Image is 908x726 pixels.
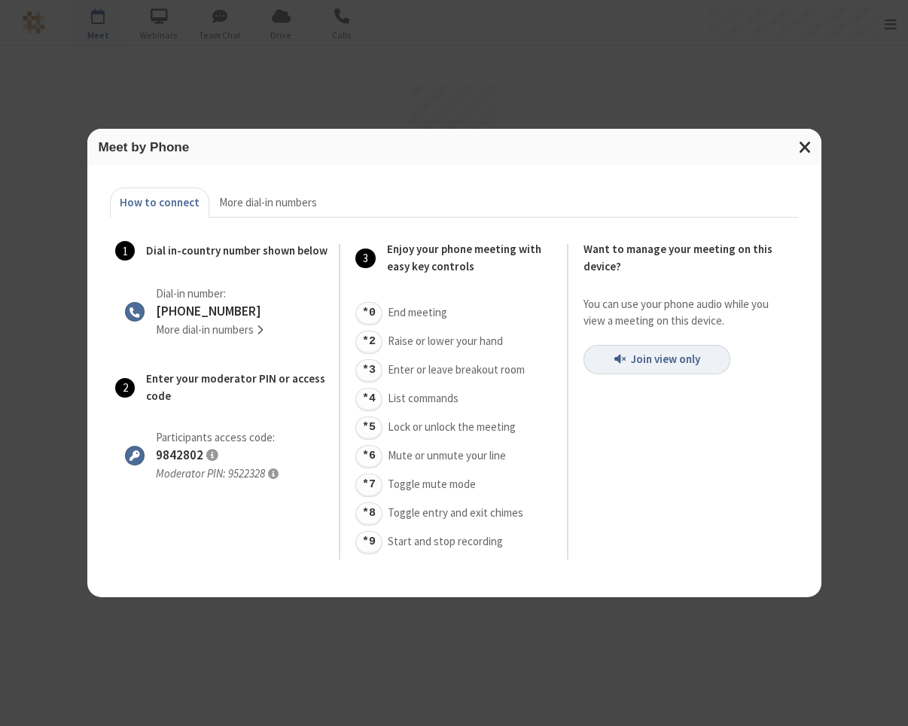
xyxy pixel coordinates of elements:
div: Start and stop recording [355,531,561,554]
div: Dial in-country number shown below [141,243,340,260]
span: 2 [115,378,135,398]
div: Toggle mute mode [355,474,561,497]
div: Mute or unmute your line [355,445,561,468]
span: 1 [115,241,135,261]
div: Enter or leave breakout room [355,359,561,383]
span: 9522328 [228,466,265,480]
span: Moderator PIN: [156,466,228,480]
div: You can use your phone audio while you view a meeting on this device. [578,296,798,330]
span: 3 [355,249,375,268]
button: Join view only [583,345,730,375]
span: How to connect [120,194,200,212]
span: 9842802 [156,447,203,463]
div: List commands [355,388,561,411]
div: Enter your moderator PIN or access code [146,371,334,404]
div: Raise or lower your hand [355,331,561,354]
div: Enjoy your phone meeting with easy key controls [381,241,567,275]
div: End meeting [355,302,561,325]
div: Lock or unlock the meeting [355,416,561,440]
span: More dial-in numbers [219,194,317,212]
div: Dial-in number: [156,285,334,303]
span: Participants should use this access code to connect to the meeting. [206,448,218,461]
div: Want to manage your meeting on this device? [578,241,798,275]
button: More dial-in numbers [156,322,263,339]
button: Close modal [790,129,821,166]
div: Participants access code: [156,429,334,447]
span: As the meeting organizer, entering this PIN gives you access to moderator and other administrativ... [268,468,279,480]
h3: Meet by Phone [99,140,810,154]
div: Toggle entry and exit chimes [355,502,561,526]
span: [PHONE_NUMBER] [156,303,261,319]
